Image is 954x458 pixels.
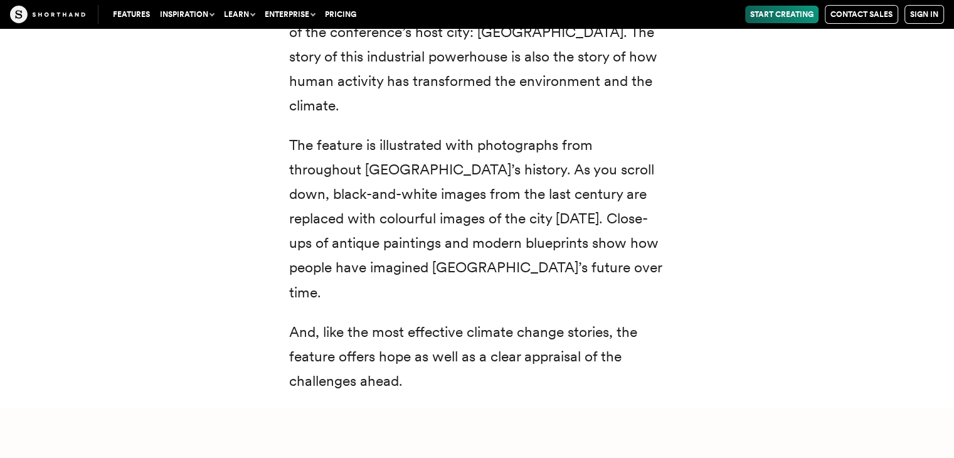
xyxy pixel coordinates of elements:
a: Start Creating [745,6,819,23]
a: Pricing [320,6,361,23]
button: Inspiration [155,6,219,23]
a: Contact Sales [825,5,898,24]
a: Features [108,6,155,23]
img: The Craft [10,6,85,23]
p: And, like the most effective climate change stories, the feature offers hope as well as a clear a... [289,320,665,393]
button: Enterprise [260,6,320,23]
button: Learn [219,6,260,23]
a: Sign in [904,5,944,24]
p: The feature is illustrated with photographs from throughout [GEOGRAPHIC_DATA]’s history. As you s... [289,133,665,305]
